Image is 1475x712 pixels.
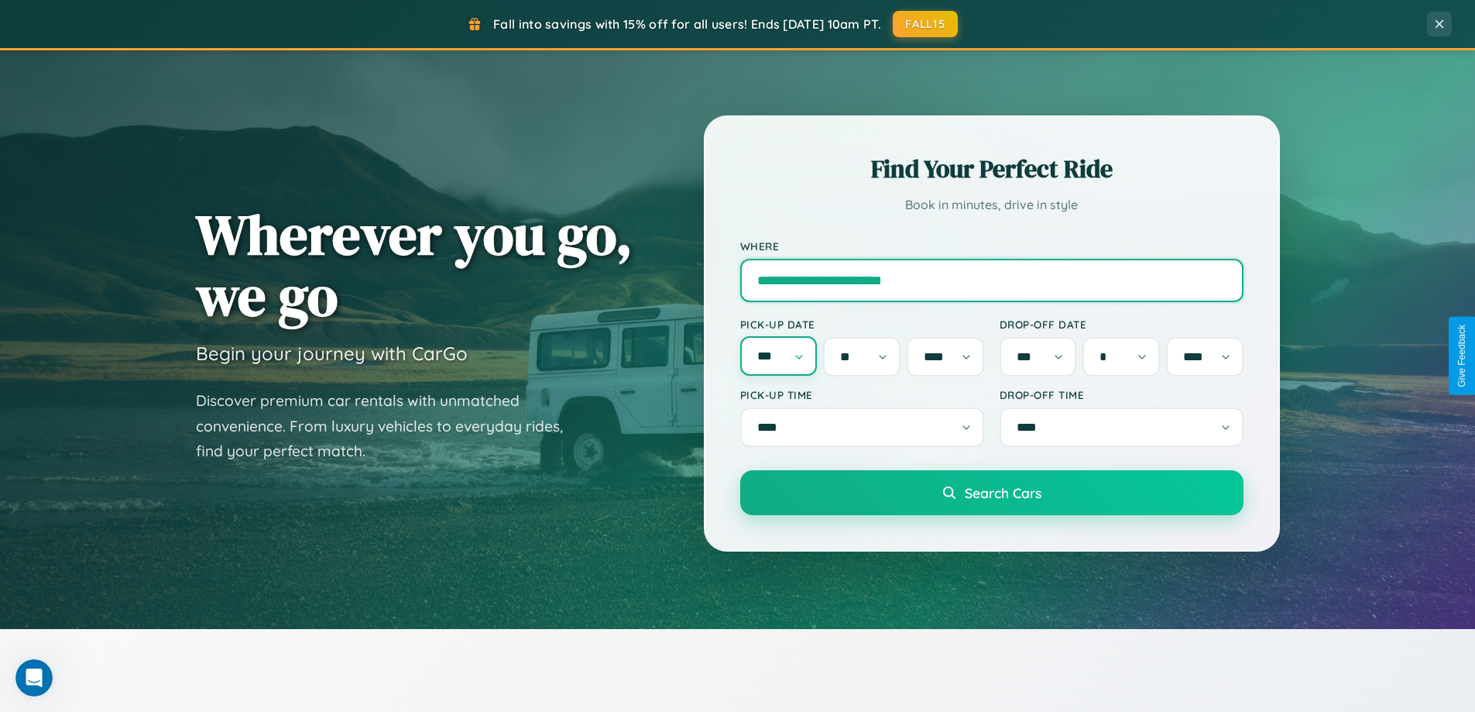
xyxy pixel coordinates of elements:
[740,194,1243,216] p: Book in minutes, drive in style
[740,318,984,331] label: Pick-up Date
[740,239,1243,253] label: Where
[740,388,984,401] label: Pick-up Time
[15,659,53,697] iframe: Intercom live chat
[893,11,958,37] button: FALL15
[1000,318,1243,331] label: Drop-off Date
[196,388,583,464] p: Discover premium car rentals with unmatched convenience. From luxury vehicles to everyday rides, ...
[1456,325,1467,387] div: Give Feedback
[196,342,468,365] h3: Begin your journey with CarGo
[740,470,1243,515] button: Search Cars
[493,16,881,32] span: Fall into savings with 15% off for all users! Ends [DATE] 10am PT.
[1000,388,1243,401] label: Drop-off Time
[740,152,1243,186] h2: Find Your Perfect Ride
[196,204,633,326] h1: Wherever you go, we go
[965,484,1041,501] span: Search Cars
